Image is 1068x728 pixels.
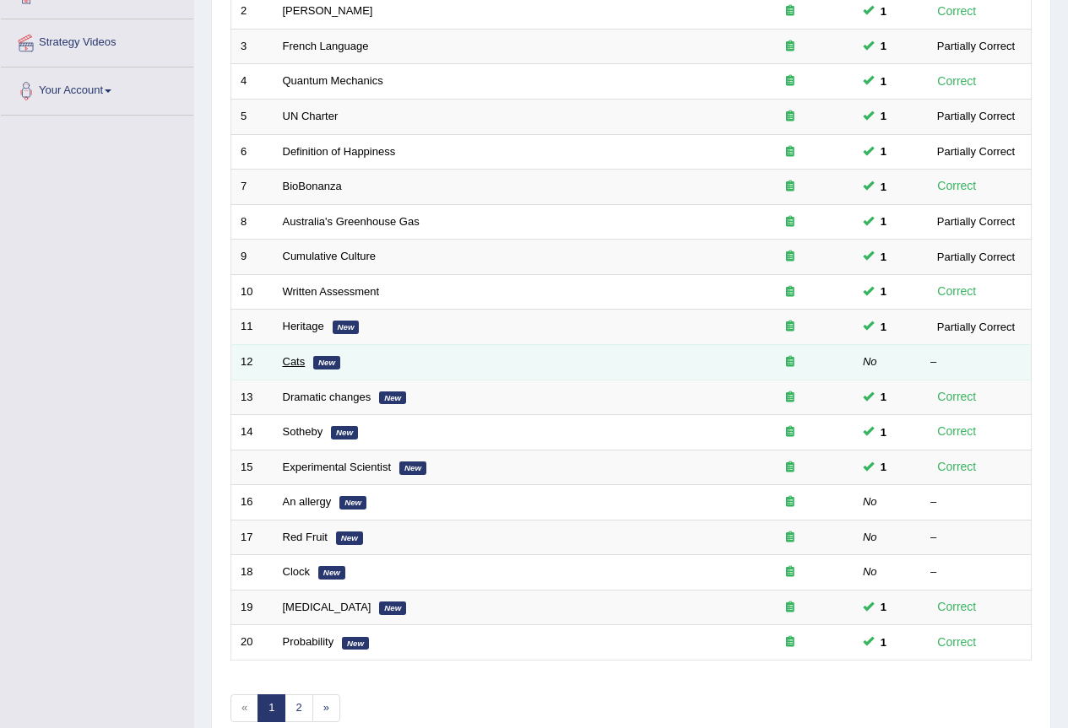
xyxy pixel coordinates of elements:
a: 2 [285,694,312,722]
em: New [342,637,369,650]
span: You can still take this question [874,283,893,300]
div: Exam occurring question [736,144,844,160]
a: Cumulative Culture [283,250,377,262]
div: Correct [930,282,984,301]
div: – [930,494,1022,510]
td: 12 [231,344,274,380]
span: You can still take this question [874,458,893,476]
div: – [930,354,1022,370]
div: Correct [930,72,984,91]
div: Exam occurring question [736,460,844,476]
div: Exam occurring question [736,634,844,650]
span: You can still take this question [874,178,893,196]
div: Correct [930,387,984,407]
span: You can still take this question [874,634,893,651]
td: 9 [231,240,274,275]
td: 20 [231,625,274,661]
a: Written Assessment [283,285,380,298]
em: New [379,391,406,405]
em: New [339,496,366,510]
a: UN Charter [283,110,339,122]
span: You can still take this question [874,318,893,336]
div: Correct [930,597,984,617]
div: Correct [930,2,984,21]
a: French Language [283,40,369,52]
a: Definition of Happiness [283,145,396,158]
td: 18 [231,555,274,590]
a: Red Fruit [283,531,328,543]
div: Exam occurring question [736,39,844,55]
div: Correct [930,457,984,477]
a: Quantum Mechanics [283,74,383,87]
td: 7 [231,170,274,205]
span: You can still take this question [874,248,893,266]
div: – [930,530,1022,546]
td: 10 [231,274,274,310]
div: Exam occurring question [736,564,844,580]
div: Partially Correct [930,37,1022,55]
a: BioBonanza [283,180,342,192]
em: New [399,461,426,475]
a: Your Account [1,67,193,110]
em: No [863,495,877,508]
span: You can still take this question [874,37,893,55]
em: No [863,531,877,543]
div: Exam occurring question [736,494,844,510]
span: « [230,694,258,722]
div: Exam occurring question [736,319,844,335]
a: Strategy Videos [1,19,193,62]
div: – [930,564,1022,580]
div: Exam occurring question [736,109,844,125]
td: 17 [231,520,274,555]
div: Exam occurring question [736,249,844,265]
em: New [336,531,363,545]
a: Cats [283,355,306,368]
td: 4 [231,64,274,100]
em: New [313,356,340,369]
span: You can still take this question [874,423,893,441]
div: Exam occurring question [736,354,844,370]
span: You can still take this question [874,107,893,125]
a: » [312,694,340,722]
td: 14 [231,415,274,450]
div: Exam occurring question [736,530,844,546]
div: Exam occurring question [736,73,844,89]
em: New [379,601,406,615]
a: Probability [283,635,334,648]
div: Exam occurring question [736,214,844,230]
span: You can still take this question [874,3,893,20]
span: You can still take this question [874,213,893,230]
a: Australia's Greenhouse Gas [283,215,420,228]
a: Dramatic changes [283,391,371,403]
div: Exam occurring question [736,284,844,300]
em: New [331,426,358,439]
a: Clock [283,565,311,578]
div: Correct [930,176,984,196]
a: Heritage [283,320,324,332]
em: No [863,565,877,578]
div: Exam occurring question [736,424,844,440]
a: An allergy [283,495,332,508]
td: 16 [231,485,274,520]
a: [PERSON_NAME] [283,4,373,17]
em: No [863,355,877,368]
span: You can still take this question [874,73,893,90]
div: Correct [930,633,984,652]
div: Exam occurring question [736,600,844,616]
a: [MEDICAL_DATA] [283,601,371,613]
em: New [333,321,360,334]
td: 5 [231,100,274,135]
em: New [318,566,345,580]
div: Partially Correct [930,107,1022,125]
a: Sotheby [283,425,323,438]
div: Exam occurring question [736,179,844,195]
td: 8 [231,204,274,240]
td: 15 [231,450,274,485]
a: Experimental Scientist [283,461,392,473]
td: 11 [231,310,274,345]
span: You can still take this question [874,388,893,406]
div: Partially Correct [930,248,1022,266]
td: 13 [231,380,274,415]
div: Exam occurring question [736,3,844,19]
span: You can still take this question [874,143,893,160]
